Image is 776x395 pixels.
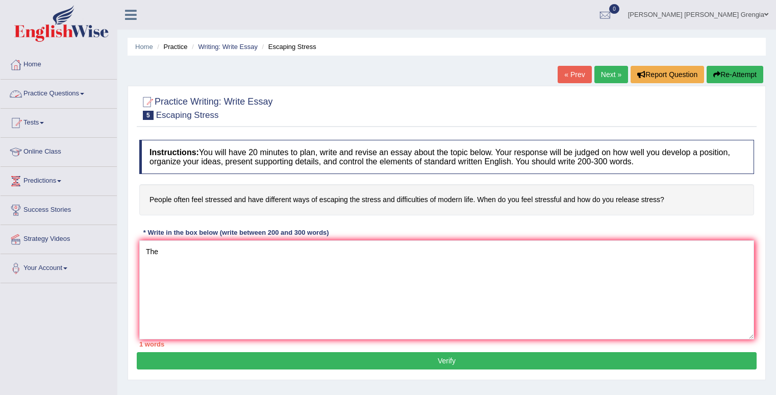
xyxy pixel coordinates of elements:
[1,254,117,280] a: Your Account
[631,66,704,83] button: Report Question
[139,184,754,215] h4: People often feel stressed and have different ways of escaping the stress and difficulties of mod...
[558,66,591,83] a: « Prev
[1,80,117,105] a: Practice Questions
[139,94,272,120] h2: Practice Writing: Write Essay
[139,140,754,174] h4: You will have 20 minutes to plan, write and revise an essay about the topic below. Your response ...
[1,51,117,76] a: Home
[149,148,199,157] b: Instructions:
[198,43,258,51] a: Writing: Write Essay
[139,228,333,238] div: * Write in the box below (write between 200 and 300 words)
[156,110,219,120] small: Escaping Stress
[1,225,117,251] a: Strategy Videos
[139,339,754,349] div: 1 words
[143,111,154,120] span: 5
[1,167,117,192] a: Predictions
[609,4,619,14] span: 0
[137,352,757,369] button: Verify
[155,42,187,52] li: Practice
[260,42,316,52] li: Escaping Stress
[1,196,117,221] a: Success Stories
[135,43,153,51] a: Home
[1,138,117,163] a: Online Class
[594,66,628,83] a: Next »
[1,109,117,134] a: Tests
[707,66,763,83] button: Re-Attempt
